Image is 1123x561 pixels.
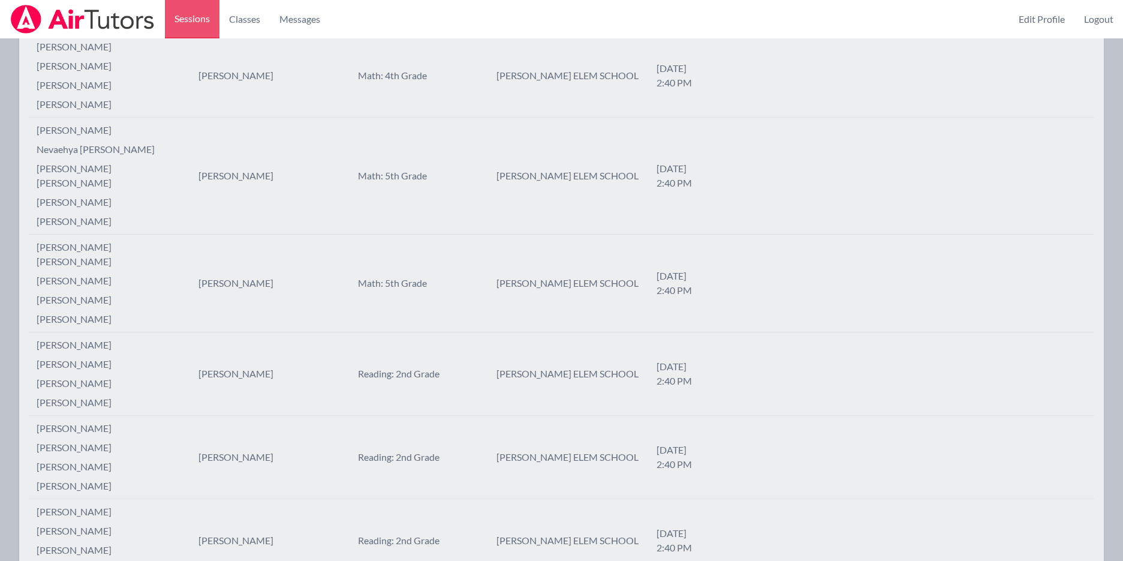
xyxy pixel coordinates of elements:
li: [PERSON_NAME] [37,312,188,326]
td: Reading: 2nd Grade [348,416,487,499]
li: [PERSON_NAME] [37,376,188,391]
li: [PERSON_NAME] [37,293,188,307]
li: [PERSON_NAME] [37,460,188,474]
td: Math: 4th Grade [348,34,487,118]
td: [PERSON_NAME] [189,235,348,332]
li: [PERSON_NAME] [37,40,188,54]
td: Math: 5th Grade [348,118,487,235]
li: [PERSON_NAME] [37,214,188,229]
td: [DATE] 2:40 PM [647,34,775,118]
li: [PERSON_NAME] [37,195,188,209]
li: [PERSON_NAME] [37,97,188,112]
td: [DATE] 2:40 PM [647,235,775,332]
td: [PERSON_NAME] [189,118,348,235]
li: [PERSON_NAME] [37,440,188,455]
li: [PERSON_NAME] [37,78,188,92]
img: Airtutors Logo [10,5,155,34]
td: [PERSON_NAME] ELEM SCHOOL [487,118,646,235]
td: [DATE] 2:40 PM [647,332,775,416]
td: [PERSON_NAME] ELEM SCHOOL [487,416,646,499]
td: [PERSON_NAME] ELEM SCHOOL [487,34,646,118]
li: [PERSON_NAME] [37,505,188,519]
td: [PERSON_NAME] [189,34,348,118]
td: Math: 5th Grade [348,235,487,332]
td: [DATE] 2:40 PM [647,416,775,499]
li: [PERSON_NAME] [PERSON_NAME] [37,161,188,190]
li: [PERSON_NAME] [37,59,188,73]
li: [PERSON_NAME] [37,524,188,538]
li: nevaehya [PERSON_NAME] [37,142,188,157]
li: [PERSON_NAME] [37,274,188,288]
li: [PERSON_NAME] [PERSON_NAME] [37,240,188,269]
td: [DATE] 2:40 PM [647,118,775,235]
td: [PERSON_NAME] ELEM SCHOOL [487,235,646,332]
td: [PERSON_NAME] ELEM SCHOOL [487,332,646,416]
td: Reading: 2nd Grade [348,332,487,416]
td: [PERSON_NAME] [189,416,348,499]
li: [PERSON_NAME] [37,123,188,137]
li: [PERSON_NAME] [37,543,188,557]
li: [PERSON_NAME] [37,421,188,436]
li: [PERSON_NAME] [37,357,188,371]
li: [PERSON_NAME] [37,338,188,352]
li: [PERSON_NAME] [37,479,188,493]
li: [PERSON_NAME] [37,395,188,410]
td: [PERSON_NAME] [189,332,348,416]
span: Messages [279,12,320,26]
